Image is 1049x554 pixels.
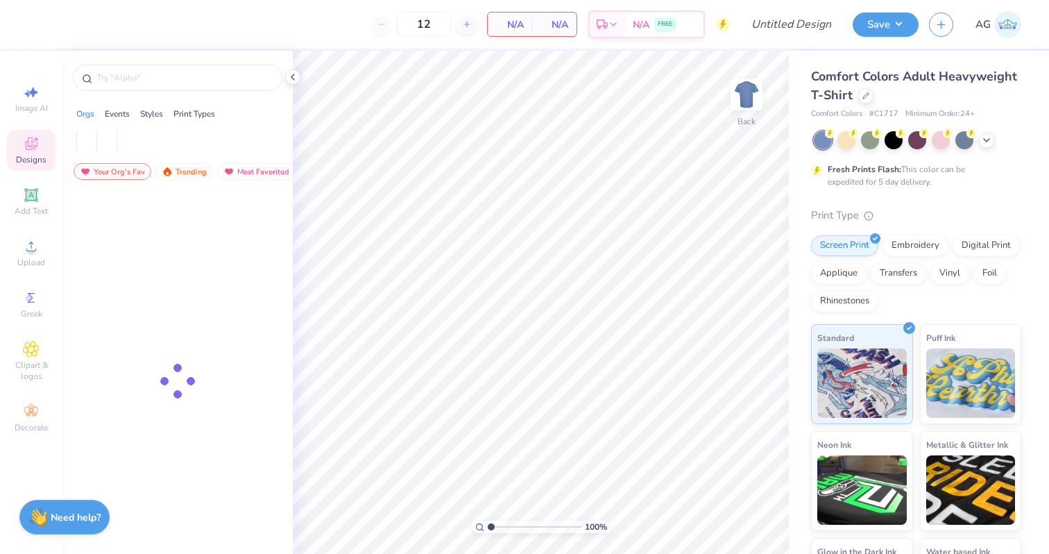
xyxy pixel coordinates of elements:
span: Decorate [15,422,48,433]
span: Minimum Order: 24 + [905,108,975,120]
span: Metallic & Glitter Ink [926,437,1008,452]
img: Puff Ink [926,349,1016,418]
div: Rhinestones [811,291,878,312]
span: FREE [658,19,672,29]
img: Metallic & Glitter Ink [926,455,1016,525]
img: most_fav.gif [80,167,91,176]
div: Orgs [76,108,94,120]
span: Add Text [15,205,48,217]
span: Puff Ink [926,330,955,345]
div: This color can be expedited for 5 day delivery. [828,163,998,188]
img: most_fav.gif [223,167,234,176]
div: Foil [973,263,1006,284]
div: Embroidery [882,235,948,256]
img: Back [733,81,760,108]
span: # C1717 [869,108,898,120]
div: Styles [140,108,163,120]
strong: Need help? [51,511,101,524]
img: Ana Gonzalez [994,11,1021,38]
div: Events [105,108,130,120]
span: N/A [633,17,649,32]
div: Your Org's Fav [74,163,151,180]
div: Digital Print [953,235,1020,256]
span: Image AI [15,103,48,114]
span: 100 % [585,521,607,533]
div: Trending [155,163,213,180]
span: Neon Ink [817,437,851,452]
div: Most Favorited [217,163,296,180]
input: – – [397,12,451,37]
span: Clipart & logos [7,360,56,382]
img: trending.gif [162,167,173,176]
span: Comfort Colors [811,108,862,120]
div: Applique [811,263,867,284]
button: Save [853,12,919,37]
span: Greek [21,308,42,319]
span: Upload [17,257,45,268]
span: Standard [817,330,854,345]
div: Vinyl [930,263,969,284]
img: Neon Ink [817,455,907,525]
div: Screen Print [811,235,878,256]
span: AG [975,17,991,33]
span: N/A [540,17,568,32]
input: Try "Alpha" [96,71,273,85]
a: AG [975,11,1021,38]
div: Print Types [173,108,215,120]
span: Designs [16,154,46,165]
span: N/A [496,17,524,32]
div: Back [737,115,756,128]
input: Untitled Design [740,10,842,38]
span: Comfort Colors Adult Heavyweight T-Shirt [811,68,1017,103]
img: Standard [817,349,907,418]
div: Transfers [871,263,926,284]
div: Print Type [811,208,1021,224]
strong: Fresh Prints Flash: [828,164,901,175]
